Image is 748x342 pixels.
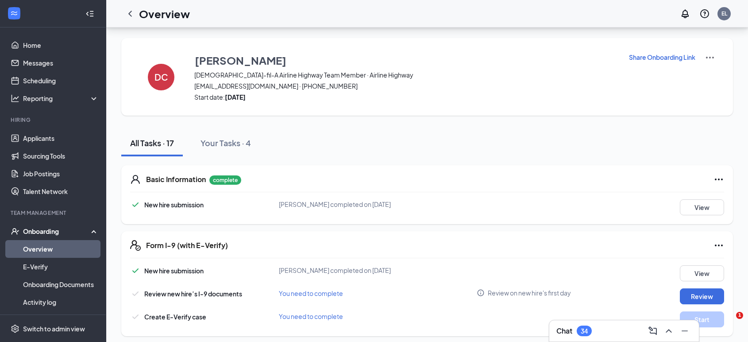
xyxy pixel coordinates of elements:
[488,288,571,297] span: Review on new hire's first day
[23,311,99,329] a: Team
[194,93,617,101] span: Start date:
[23,147,99,165] a: Sourcing Tools
[139,6,190,21] h1: Overview
[11,227,19,236] svg: UserCheck
[125,8,135,19] svg: ChevronLeft
[581,327,588,335] div: 34
[279,289,343,297] span: You need to complete
[279,200,391,208] span: [PERSON_NAME] completed on [DATE]
[23,324,85,333] div: Switch to admin view
[200,137,251,148] div: Your Tasks · 4
[23,293,99,311] a: Activity log
[680,288,724,304] button: Review
[646,324,660,338] button: ComposeMessage
[11,116,97,124] div: Hiring
[23,258,99,276] a: E-Verify
[130,311,141,322] svg: Checkmark
[23,54,99,72] a: Messages
[130,265,141,276] svg: Checkmark
[130,137,174,148] div: All Tasks · 17
[662,324,676,338] button: ChevronUp
[194,82,617,90] span: [EMAIL_ADDRESS][DOMAIN_NAME] · [PHONE_NUMBER]
[144,267,204,275] span: New hire submission
[85,9,94,18] svg: Collapse
[130,174,141,185] svg: User
[144,201,204,209] span: New hire submission
[556,326,572,336] h3: Chat
[11,94,19,103] svg: Analysis
[139,52,183,101] button: DC
[680,199,724,215] button: View
[678,324,692,338] button: Minimize
[144,313,206,321] span: Create E-Verify case
[23,165,99,183] a: Job Postings
[477,289,485,297] svg: Info
[648,326,658,336] svg: ComposeMessage
[23,72,99,89] a: Scheduling
[154,74,168,80] h4: DC
[146,241,228,250] h5: Form I-9 (with E-Verify)
[144,290,242,298] span: Review new hire’s I-9 documents
[23,227,91,236] div: Onboarding
[279,312,343,320] span: You need to complete
[23,36,99,54] a: Home
[736,312,743,319] span: 1
[23,129,99,147] a: Applicants
[10,9,19,18] svg: WorkstreamLogo
[130,288,141,299] svg: Checkmark
[629,53,695,62] p: Share Onboarding Link
[11,324,19,333] svg: Settings
[713,240,724,251] svg: Ellipses
[23,94,99,103] div: Reporting
[23,183,99,200] a: Talent Network
[680,265,724,281] button: View
[23,276,99,293] a: Onboarding Documents
[679,326,690,336] svg: Minimize
[146,175,206,184] h5: Basic Information
[194,70,617,79] span: [DEMOGRAPHIC_DATA]-fil-A Airline Highway Team Member · Airline Highway
[713,174,724,185] svg: Ellipses
[721,10,727,17] div: EL
[225,93,246,101] strong: [DATE]
[194,52,617,68] button: [PERSON_NAME]
[23,240,99,258] a: Overview
[130,240,141,251] svg: FormI9EVerifyIcon
[680,8,690,19] svg: Notifications
[11,209,97,217] div: Team Management
[718,312,739,333] iframe: Intercom live chat
[680,311,724,327] button: Start
[663,326,674,336] svg: ChevronUp
[279,266,391,274] span: [PERSON_NAME] completed on [DATE]
[699,8,710,19] svg: QuestionInfo
[628,52,696,62] button: Share Onboarding Link
[209,175,241,185] p: complete
[130,199,141,210] svg: Checkmark
[195,53,286,68] h3: [PERSON_NAME]
[705,52,715,63] img: More Actions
